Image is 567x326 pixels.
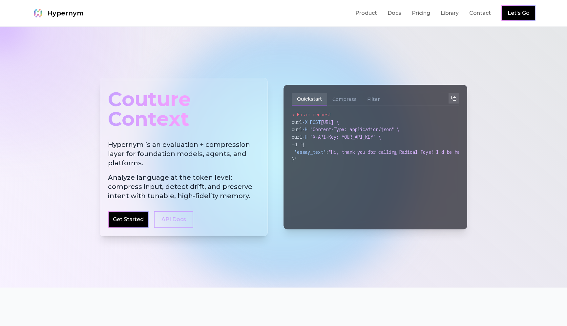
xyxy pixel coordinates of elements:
[362,93,385,105] button: Filter
[292,119,302,125] span: curl
[355,9,377,17] a: Product
[294,149,326,155] span: "essay_text"
[47,9,84,18] span: Hypernym
[388,9,401,17] a: Docs
[302,134,313,140] span: -H "
[108,173,260,200] span: Analyze language at the token level: compress input, detect drift, and preserve intent with tunab...
[508,9,530,17] a: Let's Go
[31,7,84,20] a: Hypernym
[313,134,381,140] span: X-API-Key: YOUR_API_KEY" \
[292,142,305,148] span: -d '{
[108,86,260,132] div: Couture Context
[154,211,193,228] a: API Docs
[327,93,362,105] button: Compress
[292,156,297,162] span: }'
[313,127,399,132] span: Content-Type: application/json" \
[292,93,327,105] button: Quickstart
[302,127,313,132] span: -H "
[292,112,331,118] span: # Basic request
[469,9,491,17] a: Contact
[292,127,302,132] span: curl
[108,140,260,200] h2: Hypernym is an evaluation + compression layer for foundation models, agents, and platforms.
[113,216,144,223] a: Get Started
[441,9,459,17] a: Library
[302,119,321,125] span: -X POST
[449,93,459,104] button: Copy to clipboard
[321,119,339,125] span: [URL] \
[326,149,328,155] span: :
[412,9,430,17] a: Pricing
[31,7,45,20] img: Hypernym Logo
[292,134,302,140] span: curl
